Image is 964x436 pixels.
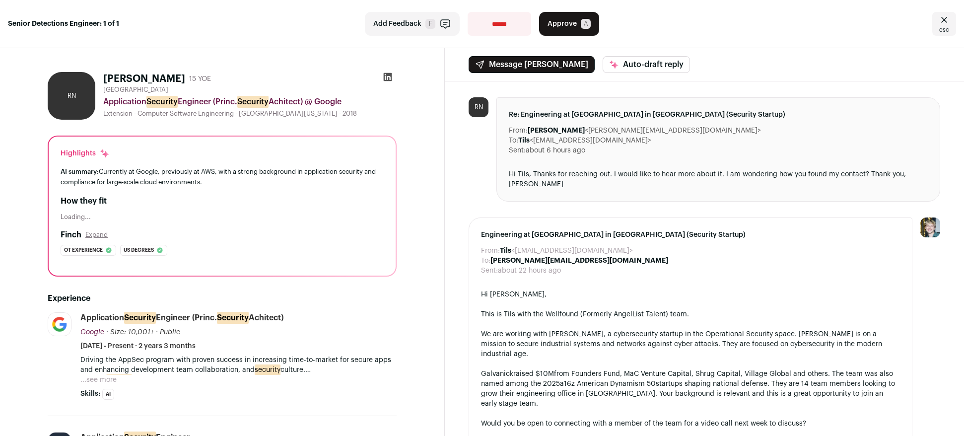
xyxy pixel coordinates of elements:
[80,329,104,336] span: Google
[255,364,280,375] mark: security
[518,137,530,144] b: Tils
[500,247,511,254] b: Tils
[920,218,940,237] img: 6494470-medium_jpg
[932,12,956,36] a: Close
[481,419,900,429] div: Would you be open to connecting with a member of the team for a video call next week to discuss?
[498,266,561,276] dd: about 22 hours ago
[61,229,81,241] h2: Finch
[581,19,591,29] span: A
[80,355,397,375] p: Driving the AppSec program with proven success in increasing time-to-market for secure apps and e...
[603,56,690,73] button: Auto-draft reply
[103,96,397,108] div: Application Engineer (Princ. Achitect) @ Google
[481,309,900,319] div: This is Tils with the Wellfound (Formerly AngelList Talent) team.
[61,166,384,187] div: Currently at Google, previously at AWS, with a strong background in application security and comp...
[560,380,656,387] a: a16z American Dynamism 50
[528,127,585,134] b: [PERSON_NAME]
[106,329,154,336] span: · Size: 10,001+
[156,327,158,337] span: ·
[103,86,168,94] span: [GEOGRAPHIC_DATA]
[481,230,900,240] span: Engineering at [GEOGRAPHIC_DATA] in [GEOGRAPHIC_DATA] (Security Startup)
[48,313,71,336] img: 8d2c6156afa7017e60e680d3937f8205e5697781b6c771928cb24e9df88505de.jpg
[539,12,599,36] button: Approve A
[103,72,185,86] h1: [PERSON_NAME]
[160,329,180,336] span: Public
[513,370,554,377] a: raised $10M
[500,246,633,256] dd: <[EMAIL_ADDRESS][DOMAIN_NAME]>
[526,145,585,155] dd: about 6 hours ago
[481,256,490,266] dt: To:
[64,245,103,255] span: Ot experience
[61,195,384,207] h2: How they fit
[425,19,435,29] span: F
[85,231,108,239] button: Expand
[481,369,900,409] div: Galvanick from Founders Fund, MaC Venture Capital, Shrug Capital, Village Global and others. The ...
[509,136,518,145] dt: To:
[373,19,421,29] span: Add Feedback
[509,126,528,136] dt: From:
[61,148,110,158] div: Highlights
[518,136,651,145] dd: <[EMAIL_ADDRESS][DOMAIN_NAME]>
[124,245,154,255] span: Us degrees
[481,266,498,276] dt: Sent:
[237,96,269,108] mark: Security
[365,12,460,36] button: Add Feedback F
[80,389,100,399] span: Skills:
[80,341,196,351] span: [DATE] - Present · 2 years 3 months
[469,97,488,117] div: RN
[509,169,928,189] div: Hi Tils, Thanks for reaching out. I would like to hear more about it. I am wondering how you foun...
[509,145,526,155] dt: Sent:
[80,312,283,323] div: Application Engineer (Princ. Achitect)
[481,290,900,299] div: Hi [PERSON_NAME],
[469,56,595,73] button: Message [PERSON_NAME]
[490,257,668,264] b: [PERSON_NAME][EMAIL_ADDRESS][DOMAIN_NAME]
[146,96,178,108] mark: Security
[189,74,211,84] div: 15 YOE
[548,19,577,29] span: Approve
[48,292,397,304] h2: Experience
[939,26,949,34] span: esc
[509,110,928,120] span: Re: Engineering at [GEOGRAPHIC_DATA] in [GEOGRAPHIC_DATA] (Security Startup)
[106,374,132,385] mark: security
[102,389,114,400] li: AI
[481,329,900,359] div: We are working with [PERSON_NAME], a cybersecurity startup in the Operational Security space. [PE...
[80,375,117,385] button: ...see more
[481,246,500,256] dt: From:
[48,72,95,120] div: RN
[528,126,761,136] dd: <[PERSON_NAME][EMAIL_ADDRESS][DOMAIN_NAME]>
[103,110,397,118] div: Extension - Computer Software Engineering - [GEOGRAPHIC_DATA][US_STATE] - 2018
[124,312,156,324] mark: Security
[217,312,249,324] mark: Security
[61,168,99,175] span: AI summary:
[8,19,119,29] strong: Senior Detections Engineer: 1 of 1
[61,213,384,221] div: Loading...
